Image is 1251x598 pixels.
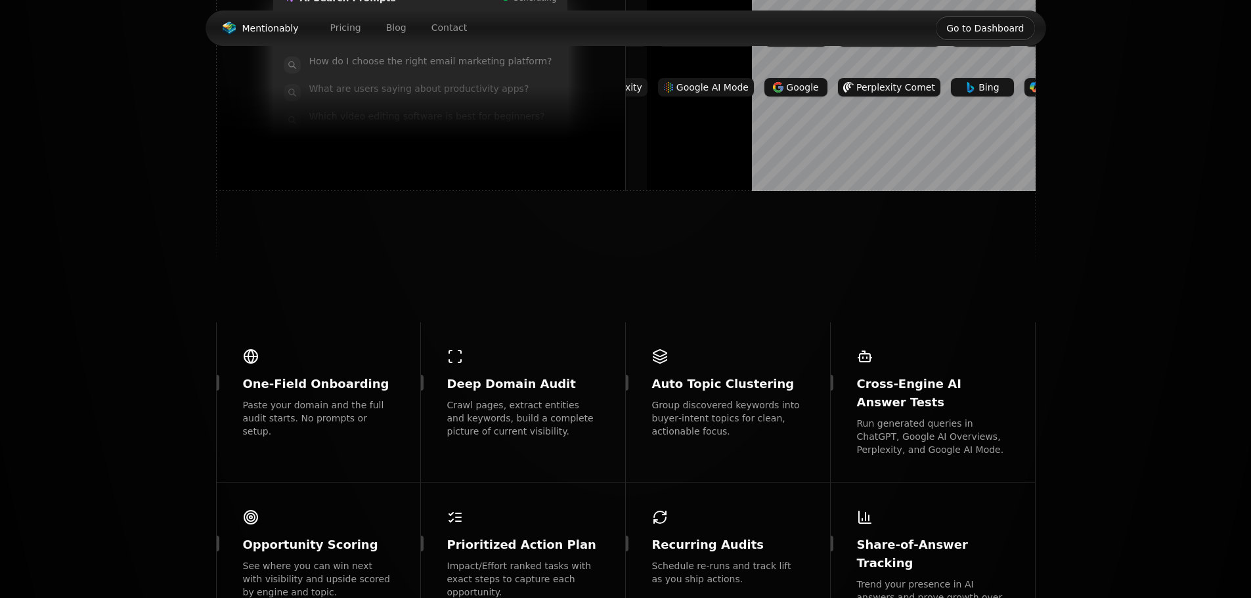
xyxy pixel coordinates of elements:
[831,417,1035,456] p: Run generated queries in ChatGPT, Google AI Overviews, Perplexity, and Google AI Mode.
[447,536,596,554] span: Prioritized Action Plan
[309,109,556,124] p: Which video editing software is best for beginners?
[309,54,556,69] p: How do I choose the right email marketing platform?
[376,18,417,38] a: Blog
[676,81,748,94] span: Google AI Mode
[309,81,556,96] p: What are users saying about productivity apps?
[857,536,1009,572] span: Share‑of‑Answer Tracking
[857,375,1009,412] span: Cross‑Engine AI Answer Tests
[856,81,935,94] span: Perplexity Comet
[216,19,304,37] a: Mentionably
[421,398,625,438] p: Crawl pages, extract entities and keywords, build a complete picture of current visibility.
[652,536,764,554] span: Recurring Audits
[596,81,642,94] span: Perplexity
[221,22,237,35] img: Mentionably logo
[242,22,299,35] span: Mentionably
[217,398,420,438] p: Paste your domain and the full audit starts. No prompts or setup.
[320,18,372,38] a: Pricing
[243,536,378,554] span: Opportunity Scoring
[447,375,576,393] span: Deep Domain Audit
[786,81,818,94] span: Google
[421,18,477,38] a: Contact
[626,398,830,438] p: Group discovered keywords into buyer‑intent topics for clean, actionable focus.
[935,16,1035,41] button: Go to Dashboard
[243,375,389,393] span: One‑Field Onboarding
[652,375,795,393] span: Auto Topic Clustering
[626,559,830,586] p: Schedule re‑runs and track lift as you ship actions.
[978,81,999,94] span: Bing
